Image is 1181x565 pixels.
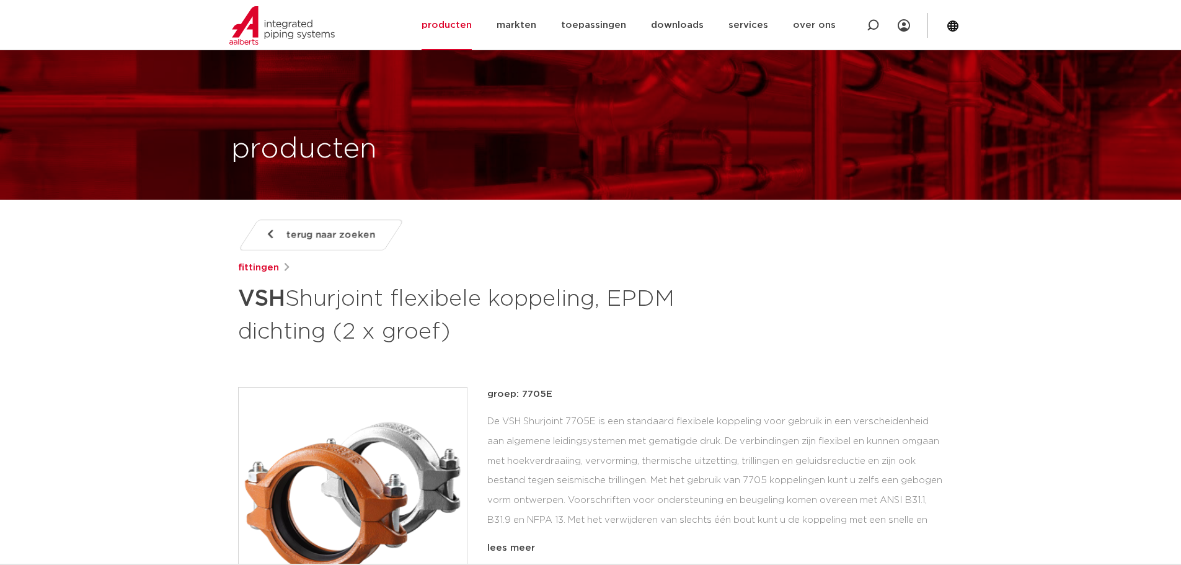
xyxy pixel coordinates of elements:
h1: producten [231,130,377,169]
span: terug naar zoeken [286,225,375,245]
strong: VSH [238,288,285,310]
a: terug naar zoeken [237,220,404,251]
div: De VSH Shurjoint 7705E is een standaard flexibele koppeling voor gebruik in een verscheidenheid a... [487,412,944,536]
a: fittingen [238,260,279,275]
h1: Shurjoint flexibele koppeling, EPDM dichting (2 x groef) [238,280,704,347]
p: groep: 7705E [487,387,944,402]
div: lees meer [487,541,944,556]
